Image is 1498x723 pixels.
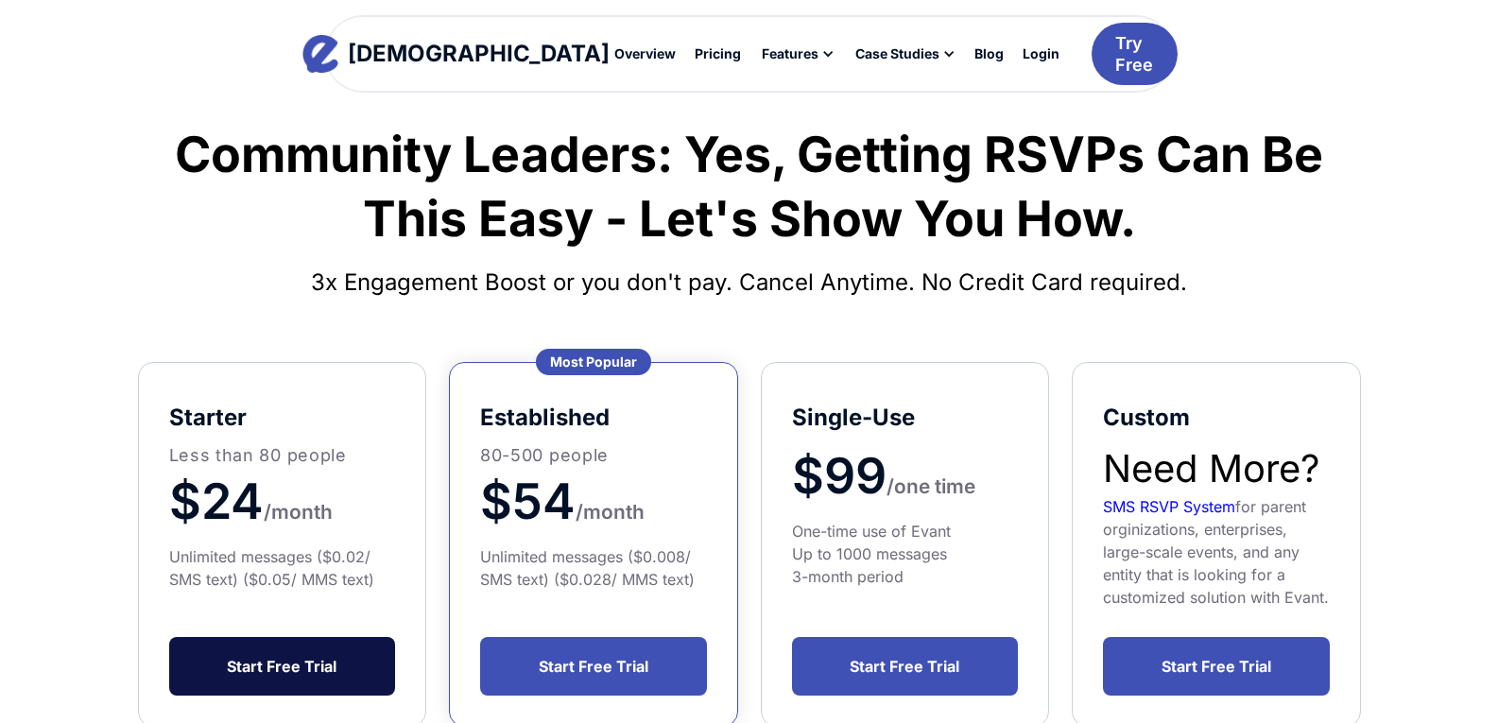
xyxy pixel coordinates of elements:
[536,349,651,375] div: Most Popular
[583,500,645,524] span: month
[1023,47,1059,60] div: Login
[974,47,1004,60] div: Blog
[169,403,396,433] h5: starter
[480,403,707,433] h5: established
[1013,38,1069,70] a: Login
[169,545,396,591] div: Unlimited messages ($0.02/ SMS text) ($0.05/ MMS text)
[264,500,333,524] span: /month
[605,38,685,70] a: Overview
[583,472,645,531] a: month
[844,38,965,70] div: Case Studies
[480,637,707,696] a: Start Free Trial
[348,43,610,65] div: [DEMOGRAPHIC_DATA]
[1103,495,1330,609] div: for parent orginizations, enterprises, large-scale events, and any entity that is looking for a c...
[792,403,1019,433] h5: Single-Use
[1103,497,1235,516] a: SMS RSVP System
[480,472,576,531] span: $54
[695,47,741,60] div: Pricing
[169,442,396,468] p: Less than 80 people
[855,47,939,60] div: Case Studies
[750,38,844,70] div: Features
[792,637,1019,696] a: Start Free Trial
[1103,442,1330,495] h2: Need More?
[138,123,1361,250] h1: Community Leaders: Yes, Getting RSVPs Can Be This Easy - Let's Show You How.
[792,520,1019,588] div: One-time use of Evant Up to 1000 messages 3-month period
[169,637,396,696] a: Start Free Trial
[685,38,750,70] a: Pricing
[138,260,1361,305] h4: 3x Engagement Boost or you don't pay. Cancel Anytime. No Credit Card required.
[1092,23,1178,86] a: Try Free
[1115,32,1153,77] div: Try Free
[792,446,887,506] span: $99
[480,545,707,591] div: Unlimited messages ($0.008/ SMS text) ($0.028/ MMS text)
[1103,403,1330,433] h5: Custom
[887,474,975,498] span: /one time
[762,47,818,60] div: Features
[480,442,707,468] p: 80-500 people
[614,47,676,60] div: Overview
[576,500,583,524] span: /
[1103,637,1330,696] a: Start Free Trial
[169,472,264,531] span: $24
[320,35,592,73] a: home
[965,38,1013,70] a: Blog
